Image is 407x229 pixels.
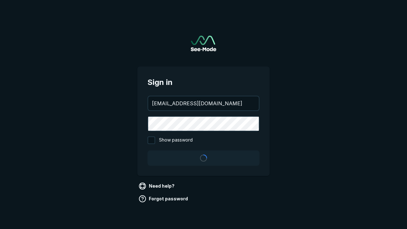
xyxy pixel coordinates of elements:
span: Show password [159,136,193,144]
a: Need help? [137,181,177,191]
img: See-Mode Logo [191,36,216,51]
a: Forgot password [137,194,190,204]
a: Go to sign in [191,36,216,51]
span: Sign in [148,77,259,88]
input: your@email.com [148,96,259,110]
